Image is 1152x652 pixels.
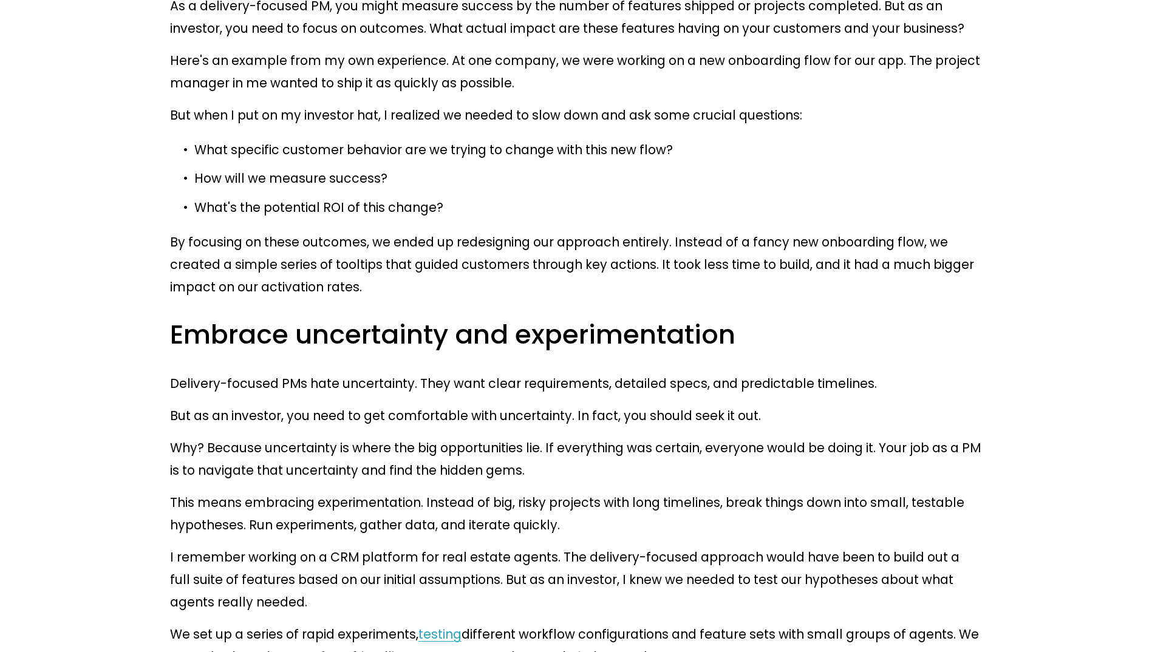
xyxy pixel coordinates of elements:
p: Delivery-focused PMs hate uncertainty. They want clear requirements, detailed specs, and predicta... [170,372,982,395]
p: I remember working on a CRM platform for real estate agents. The delivery-focused approach would ... [170,546,982,613]
h3: Embrace uncertainty and experimentation [170,318,982,353]
p: Here's an example from my own experience. At one company, we were working on a new onboarding flo... [170,49,982,94]
p: By focusing on these outcomes, we ended up redesigning our approach entirely. Instead of a fancy ... [170,231,982,298]
a: testing [418,625,462,643]
p: This means embracing experimentation. Instead of big, risky projects with long timelines, break t... [170,491,982,536]
p: What specific customer behavior are we trying to change with this new flow? [194,138,982,161]
p: How will we measure success? [194,167,982,189]
p: Why? Because uncertainty is where the big opportunities lie. If everything was certain, everyone ... [170,436,982,481]
p: But as an investor, you need to get comfortable with uncertainty. In fact, you should seek it out. [170,404,982,427]
p: But when I put on my investor hat, I realized we needed to slow down and ask some crucial questions: [170,104,982,126]
p: What's the potential ROI of this change? [194,196,982,219]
